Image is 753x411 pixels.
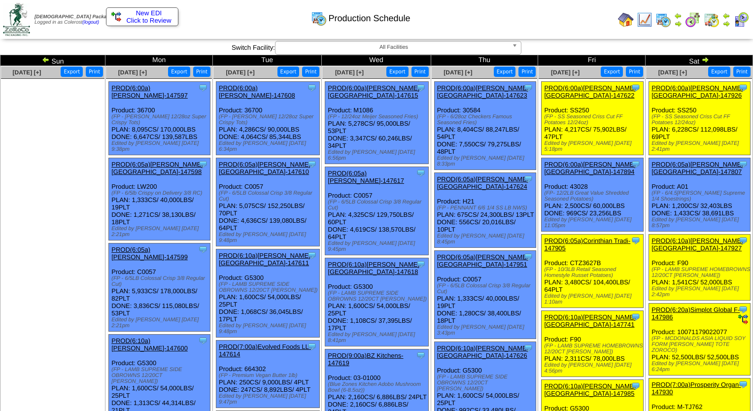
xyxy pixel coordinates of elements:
a: PROD(6:05a)[PERSON_NAME][GEOGRAPHIC_DATA]-147951 [437,253,529,268]
img: Tooltip [738,236,748,245]
td: Tue [213,55,322,66]
div: Edited by [PERSON_NAME] [DATE] 8:57pm [651,217,750,229]
a: [DATE] [+] [13,69,41,76]
div: Product: CTZ3627B PLAN: 3,480CS / 104,400LBS / 64PLT [542,235,643,308]
div: Product: 36700 PLAN: 8,095CS / 170,000LBS DONE: 6,647CS / 139,587LBS [109,82,210,155]
div: Edited by [PERSON_NAME] [DATE] 6:24pm [651,361,750,373]
div: Product: H21 PLAN: 675CS / 24,300LBS / 13PLT DONE: 556CS / 20,016LBS / 10PLT [434,173,536,248]
div: Product: 36700 PLAN: 4,286CS / 90,000LBS DONE: 4,064CS / 85,344LBS [216,82,320,155]
a: PROD(6:05a)[PERSON_NAME]-147617 [328,170,404,184]
div: (Blue Zones Kitchen Adobo Mushroom Bowl (6-8.5oz)) [328,381,428,393]
img: Tooltip [631,159,641,169]
button: Print [733,67,751,77]
img: calendarprod.gif [311,10,327,26]
img: Tooltip [416,259,426,269]
div: Product: G5300 PLAN: 1,600CS / 54,000LBS / 25PLT DONE: 1,068CS / 36,045LBS / 17PLT [216,249,320,338]
div: Edited by [PERSON_NAME] [DATE] 2:41pm [651,140,750,152]
td: Thu [431,55,538,66]
td: Sat [646,55,753,66]
a: PROD(6:10a)[PERSON_NAME][GEOGRAPHIC_DATA]-147985 [544,382,636,397]
a: PROD(6:05a)[PERSON_NAME][GEOGRAPHIC_DATA]-147807 [651,161,743,175]
span: [DEMOGRAPHIC_DATA] Packaging [34,14,117,20]
img: Tooltip [416,83,426,93]
div: Product: LW200 PLAN: 1,333CS / 40,000LBS / 19PLT DONE: 1,271CS / 38,130LBS / 18PLT [109,158,210,240]
a: PROD(9:00a)BZ Kitchens-147619 [328,352,403,367]
div: (FP - 6/5LB Colossal Crisp 3/8 Regular Cut) [328,199,428,211]
span: [DATE] [+] [335,69,364,76]
div: Edited by [PERSON_NAME] [DATE] 2:21pm [111,226,210,238]
img: calendarcustomer.gif [733,12,749,28]
a: (logout) [82,20,99,25]
td: Wed [322,55,431,66]
div: Edited by [PERSON_NAME] [DATE] 8:41pm [328,332,428,343]
div: (FP - LAMB SUPREME SIDE OBROWNS 12/20CT [PERSON_NAME]) [437,374,536,392]
div: (FP - MCDONALDS ASIA LIQUID SOY FORM [PERSON_NAME] TOTE ZOROCO) [651,336,750,353]
div: (FP - LAMB SUPREME HOMEBROWNS 12/20CT [PERSON_NAME]) [544,343,643,355]
img: Tooltip [523,252,533,262]
a: New EDI Click to Review [111,9,173,24]
div: Product: 10071179022077 PLAN: 52,500LBS / 52,500LBS [649,304,751,376]
img: ediSmall.gif [738,314,748,324]
span: [DATE] [+] [444,69,472,76]
a: [DATE] [+] [551,69,580,76]
span: Click to Review [111,17,173,24]
img: arrowright.gif [722,20,730,28]
span: Production Schedule [328,13,410,24]
div: Edited by [PERSON_NAME] [DATE] 9:48pm [219,232,319,243]
div: Edited by [PERSON_NAME] [DATE] 6:56pm [328,149,428,161]
img: Tooltip [738,305,748,314]
button: Export [601,67,623,77]
img: arrowleft.gif [42,56,50,64]
img: Tooltip [198,159,208,169]
button: Export [277,67,300,77]
a: PROD(7:00a)Prosperity Organ-147930 [651,381,741,396]
span: All Facilities [279,41,508,53]
a: [DATE] [+] [118,69,147,76]
span: New EDI [136,9,162,17]
div: Edited by [PERSON_NAME] [DATE] 3:43pm [437,324,536,336]
div: (FP - SS Seasoned Criss Cut FF Potatoes 12/24oz) [544,114,643,126]
img: Tooltip [307,342,317,351]
div: (FP - 6/5LB Colossal Crisp 3/8 Regular Cut) [219,190,319,202]
div: Product: 43028 PLAN: 2,500CS / 60,000LBS DONE: 969CS / 23,256LBS [542,158,643,232]
div: Product: SS250 PLAN: 6,228CS / 112,098LBS / 69PLT [649,82,751,155]
img: Tooltip [631,83,641,93]
button: Export [61,67,83,77]
div: (FP - 6/5LB Colossal Crisp 3/8 Regular Cut) [111,275,210,287]
div: (FP - 10/3LB Retail Seasoned Homestyle Russet Potatoes) [544,267,643,278]
div: Product: M1086 PLAN: 5,278CS / 95,000LBS / 53PLT DONE: 3,347CS / 60,246LBS / 34PLT [325,82,429,164]
a: PROD(6:05a)[PERSON_NAME]-147599 [111,246,188,261]
a: PROD(6:05a)[PERSON_NAME][GEOGRAPHIC_DATA]-147610 [219,161,310,175]
a: PROD(6:10a)[PERSON_NAME]-147600 [111,337,188,352]
div: Product: G5300 PLAN: 1,600CS / 54,000LBS / 25PLT DONE: 1,108CS / 37,395LBS / 17PLT [325,258,429,346]
button: Print [193,67,210,77]
td: Sun [0,55,105,66]
img: calendarblend.gif [685,12,701,28]
div: (FP - 6/4.5[PERSON_NAME] Supreme 1/4 Shoestrings) [651,190,750,202]
img: arrowleft.gif [674,12,682,20]
img: Tooltip [738,379,748,389]
img: Tooltip [198,244,208,254]
a: PROD(6:00a)[PERSON_NAME]-147608 [219,84,295,99]
a: PROD(6:00a)[PERSON_NAME][GEOGRAPHIC_DATA]-147926 [651,84,743,99]
div: Product: C0057 PLAN: 5,075CS / 152,250LBS / 70PLT DONE: 4,636CS / 139,080LBS / 64PLT [216,158,320,246]
div: Edited by [PERSON_NAME] [DATE] 4:56pm [544,362,643,374]
div: Product: SS250 PLAN: 4,217CS / 75,902LBS / 47PLT [542,82,643,155]
img: Tooltip [738,159,748,169]
a: [DATE] [+] [226,69,255,76]
a: PROD(6:05a)[PERSON_NAME][GEOGRAPHIC_DATA]-147598 [111,161,203,175]
td: Mon [105,55,213,66]
div: Edited by [PERSON_NAME] [DATE] 9:47pm [219,393,319,405]
a: PROD(7:00a)Evolved Foods LL-147614 [219,343,311,358]
button: Print [518,67,536,77]
a: PROD(6:05a)[PERSON_NAME][GEOGRAPHIC_DATA]-147624 [437,175,529,190]
div: Edited by [PERSON_NAME] [DATE] 1:10am [544,293,643,305]
img: line_graph.gif [637,12,652,28]
img: Tooltip [198,83,208,93]
img: Tooltip [307,159,317,169]
div: (FP - Premium Vegan Butter 1lb) [219,373,319,378]
img: zoroco-logo-small.webp [3,3,30,36]
div: Edited by [PERSON_NAME] [DATE] 2:42pm [651,286,750,298]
